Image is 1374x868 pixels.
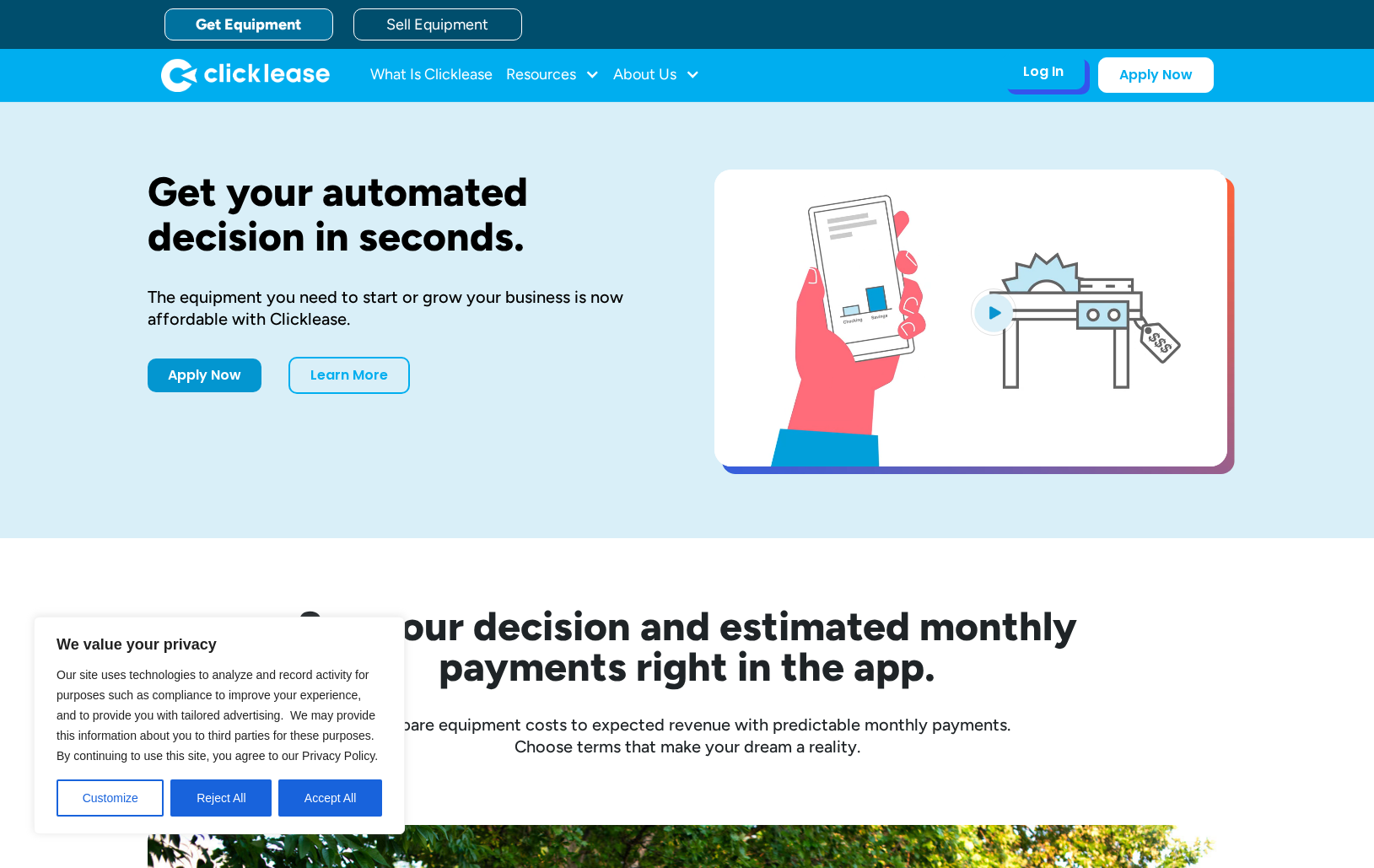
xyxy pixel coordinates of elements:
h1: Get your automated decision in seconds. [148,170,660,259]
div: We value your privacy [34,617,405,834]
img: Blue play button logo on a light blue circular background [971,288,1016,336]
a: home [161,58,330,92]
h2: See your decision and estimated monthly payments right in the app. [215,606,1160,687]
div: Resources [506,58,600,92]
button: Accept All [278,779,382,817]
a: Apply Now [1098,57,1214,93]
div: Compare equipment costs to expected revenue with predictable monthly payments. Choose terms that ... [148,714,1227,757]
a: Sell Equipment [353,8,522,40]
span: Our site uses technologies to analyze and record activity for purposes such as compliance to impr... [57,668,378,763]
button: Customize [57,779,164,817]
p: We value your privacy [57,634,382,655]
a: Get Equipment [164,8,333,40]
a: Learn More [288,357,410,394]
a: open lightbox [714,170,1227,466]
button: Reject All [170,779,272,817]
div: The equipment you need to start or grow your business is now affordable with Clicklease. [148,286,660,330]
div: Log In [1023,63,1064,80]
a: What Is Clicklease [370,58,493,92]
div: About Us [613,58,700,92]
a: Apply Now [148,359,261,392]
img: Clicklease logo [161,58,330,92]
